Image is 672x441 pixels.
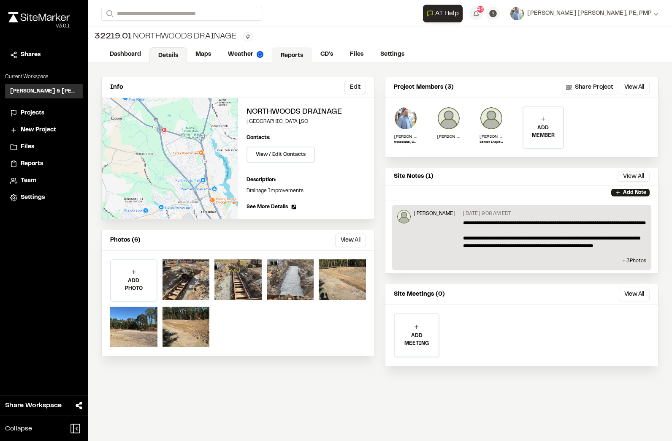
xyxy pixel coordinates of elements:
div: Open AI Assistant [423,5,466,22]
p: [PERSON_NAME] [414,210,455,218]
div: Oh geez...please don't... [8,22,70,30]
p: Photos (6) [110,236,141,245]
p: ADD MEMBER [523,124,563,139]
span: Reports [21,159,43,169]
a: Details [149,47,187,63]
a: Weather [219,46,272,63]
h2: Northwoods Drainage [247,106,366,118]
button: View / Edit Contacts [247,147,315,163]
img: J. Mike Simpson Jr., PE, PMP [394,106,417,130]
a: Reports [10,159,78,169]
div: Northwoods Drainage [95,30,236,43]
span: 49 [477,5,484,13]
button: View All [335,234,366,247]
button: Search [101,7,117,21]
p: [PERSON_NAME] III [480,133,503,140]
a: Reports [272,47,312,63]
button: Share Project [563,81,617,94]
span: 32219.01 [95,30,131,43]
p: [PERSON_NAME] [PERSON_NAME], PE, PMP [394,133,417,140]
span: New Project [21,125,56,135]
a: Projects [10,109,78,118]
p: Project Members (3) [394,83,454,92]
a: Settings [372,46,413,63]
span: Projects [21,109,44,118]
p: Info [110,83,123,92]
p: [DATE] 9:08 AM EDT [463,210,511,218]
img: Glenn David Smoak III [480,106,503,130]
a: Maps [187,46,219,63]
img: Stephen Clark [397,210,411,223]
p: + 3 Photo s [397,257,646,265]
span: Files [21,142,34,152]
a: New Project [10,125,78,135]
button: [PERSON_NAME] [PERSON_NAME], PE, PMP [510,7,658,20]
span: Share Workspace [5,400,62,411]
h3: [PERSON_NAME] & [PERSON_NAME] Inc. [10,87,78,95]
button: View All [619,81,650,94]
a: Settings [10,193,78,202]
button: Open AI Assistant [423,5,463,22]
p: ADD PHOTO [111,277,157,292]
p: Site Notes (1) [394,172,434,181]
a: Files [10,142,78,152]
img: User [510,7,524,20]
p: Site Meetings (0) [394,290,445,299]
p: Drainage Improvements [247,187,366,195]
a: Dashboard [101,46,149,63]
img: rebrand.png [8,12,70,22]
p: ADD MEETING [395,332,439,347]
span: Collapse [5,424,32,434]
a: Files [341,46,372,63]
p: Current Workspace [5,73,83,81]
img: precipai.png [257,51,263,58]
img: Stephen Clark [437,106,461,130]
span: [PERSON_NAME] [PERSON_NAME], PE, PMP [527,9,652,18]
p: Contacts: [247,134,270,142]
p: [PERSON_NAME] [437,133,461,140]
button: 49 [469,7,483,20]
p: [GEOGRAPHIC_DATA] , SC [247,118,366,125]
p: Add Note [623,189,646,196]
button: View All [618,171,650,182]
span: Settings [21,193,45,202]
button: Edit Tags [243,32,252,41]
button: Edit [344,81,366,94]
span: Shares [21,50,41,60]
p: Senior Inspector [480,140,503,145]
p: Description: [247,176,366,184]
p: Associate, CEI [394,140,417,145]
span: AI Help [435,8,459,19]
span: See More Details [247,203,288,211]
a: Team [10,176,78,185]
button: View All [619,288,650,301]
a: CD's [312,46,341,63]
a: Shares [10,50,78,60]
span: Team [21,176,36,185]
